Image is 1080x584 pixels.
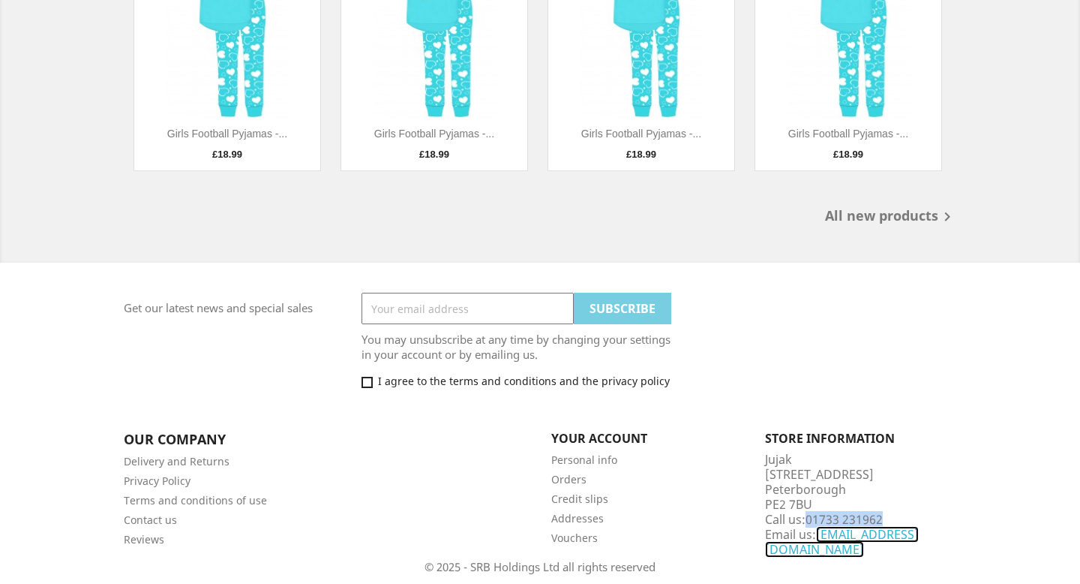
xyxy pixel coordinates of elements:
input: Subscribe [574,293,671,324]
a: Girls Football Pyjamas -... [788,128,908,140]
p: Our company [124,432,315,447]
span: £18.99 [212,149,242,160]
a: Vouchers [551,531,598,545]
span: £18.99 [833,149,863,160]
a: [EMAIL_ADDRESS][DOMAIN_NAME] [765,526,919,558]
a: Credit slips [551,492,608,506]
a: Terms and conditions of use [124,493,267,507]
p: Get our latest news and special sales [112,293,350,315]
p: © 2025 - SRB Holdings Ltd all rights reserved [124,559,956,574]
a: Personal info [551,453,617,467]
a: Addresses [551,511,604,525]
a: Girls Football Pyjamas -... [581,128,701,140]
i:  [938,208,956,226]
a: Orders [551,472,586,486]
a: Your account [551,430,647,447]
a: Girls Football Pyjamas -... [374,128,494,140]
div: Jujak [STREET_ADDRESS] Peterborough PE2 7BU Call us: Email us: [765,432,956,557]
a: Delivery and Returns [124,454,229,468]
a: Privacy Policy [124,474,190,488]
span: £18.99 [626,149,656,160]
span: £18.99 [419,149,449,160]
a: Contact us [124,513,177,527]
span: 01733 231962 [805,511,883,528]
p: Store information [765,432,956,446]
a: All new products [825,208,956,226]
p: You may unsubscribe at any time by changing your settings in your account or by emailing us. [361,324,671,362]
a: Reviews [124,532,164,546]
a: Girls Football Pyjamas -... [167,128,287,140]
span: I agree to the terms and conditions and the privacy policy [378,374,670,388]
input: Your email address [361,293,574,324]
